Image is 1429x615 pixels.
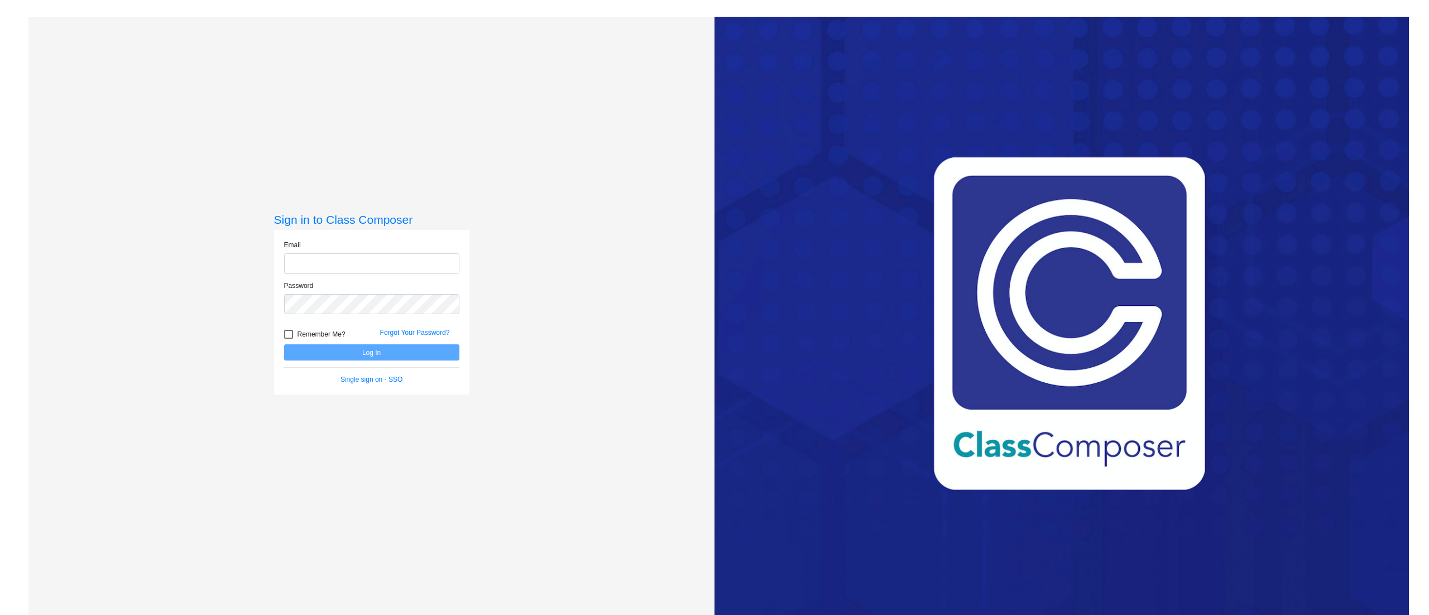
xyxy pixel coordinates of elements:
[298,328,346,341] span: Remember Me?
[274,213,469,227] h3: Sign in to Class Composer
[380,329,450,337] a: Forgot Your Password?
[284,240,301,250] label: Email
[341,376,402,383] a: Single sign on - SSO
[284,281,314,291] label: Password
[284,344,459,361] button: Log In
